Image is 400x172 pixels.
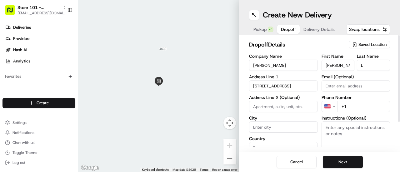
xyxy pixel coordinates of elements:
[322,75,390,79] label: Email (Optional)
[2,56,78,66] a: Analytics
[6,108,16,118] img: Jandy Espique
[17,4,61,11] button: Store 101 - [GEOGRAPHIC_DATA] (Just Salad)
[6,6,19,19] img: Nash
[80,164,100,172] a: Open this area in Google Maps (opens a new window)
[2,34,78,44] a: Providers
[6,91,16,101] img: Jandy Espique
[6,81,40,86] div: Past conversations
[358,42,387,47] span: Saved Location
[2,158,75,167] button: Log out
[223,139,236,152] button: Zoom in
[12,120,27,125] span: Settings
[28,66,86,71] div: We're available if you need us!
[12,97,17,102] img: 1736555255976-a54dd68f-1ca7-489b-9aae-adbdc363a1c4
[2,98,75,108] button: Create
[12,150,37,155] span: Toggle Theme
[249,101,318,112] input: Apartment, suite, unit, etc.
[349,26,380,32] span: Swap locations
[13,36,30,42] span: Providers
[80,164,100,172] img: Google
[62,126,76,130] span: Pylon
[357,60,390,71] input: Enter last name
[19,97,51,102] span: [PERSON_NAME]
[106,61,114,69] button: Start new chat
[303,26,335,32] span: Delivery Details
[12,130,34,135] span: Notifications
[2,45,78,55] a: Nash AI
[249,116,318,120] label: City
[2,118,75,127] button: Settings
[253,26,267,32] span: Pickup
[357,54,390,58] label: Last Name
[13,25,31,30] span: Deliveries
[2,128,75,137] button: Notifications
[55,97,68,102] span: [DATE]
[212,168,237,171] a: Report a map error
[337,101,390,112] input: Enter phone number
[349,40,390,49] button: Saved Location
[12,140,35,145] span: Chat with us!
[200,168,208,171] a: Terms
[13,60,24,71] img: 1755196953914-cd9d9cba-b7f7-46ee-b6f5-75ff69acacf5
[249,54,318,58] label: Company Name
[17,11,67,16] button: [EMAIL_ADDRESS][DOMAIN_NAME]
[52,97,54,102] span: •
[19,114,51,119] span: [PERSON_NAME]
[322,80,390,91] input: Enter email address
[277,156,317,168] button: Cancel
[263,10,332,20] h1: Create New Delivery
[13,58,30,64] span: Analytics
[223,152,236,165] button: Zoom out
[6,60,17,71] img: 1736555255976-a54dd68f-1ca7-489b-9aae-adbdc363a1c4
[281,26,296,32] span: Dropoff
[13,47,27,53] span: Nash AI
[12,160,25,165] span: Log out
[2,148,75,157] button: Toggle Theme
[249,40,345,49] h2: dropoff Details
[172,168,196,171] span: Map data ©2025
[249,142,318,153] input: Enter country
[12,114,17,119] img: 1736555255976-a54dd68f-1ca7-489b-9aae-adbdc363a1c4
[28,60,102,66] div: Start new chat
[6,25,114,35] p: Welcome 👋
[322,95,390,100] label: Phone Number
[322,116,390,120] label: Instructions (Optional)
[322,54,355,58] label: First Name
[2,2,65,17] button: Store 101 - [GEOGRAPHIC_DATA] (Just Salad)[EMAIL_ADDRESS][DOMAIN_NAME]
[16,40,103,47] input: Clear
[223,117,236,129] button: Map camera controls
[249,80,318,91] input: Enter address
[44,125,76,130] a: Powered byPylon
[55,114,68,119] span: [DATE]
[249,121,318,133] input: Enter city
[2,138,75,147] button: Chat with us!
[322,60,355,71] input: Enter first name
[37,100,49,106] span: Create
[2,22,78,32] a: Deliveries
[249,60,318,71] input: Enter company name
[249,75,318,79] label: Address Line 1
[52,114,54,119] span: •
[249,95,318,100] label: Address Line 2 (Optional)
[346,24,390,34] button: Swap locations
[97,80,114,87] button: See all
[249,136,318,141] label: Country
[323,156,363,168] button: Next
[142,168,169,172] button: Keyboard shortcuts
[2,71,75,81] div: Favorites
